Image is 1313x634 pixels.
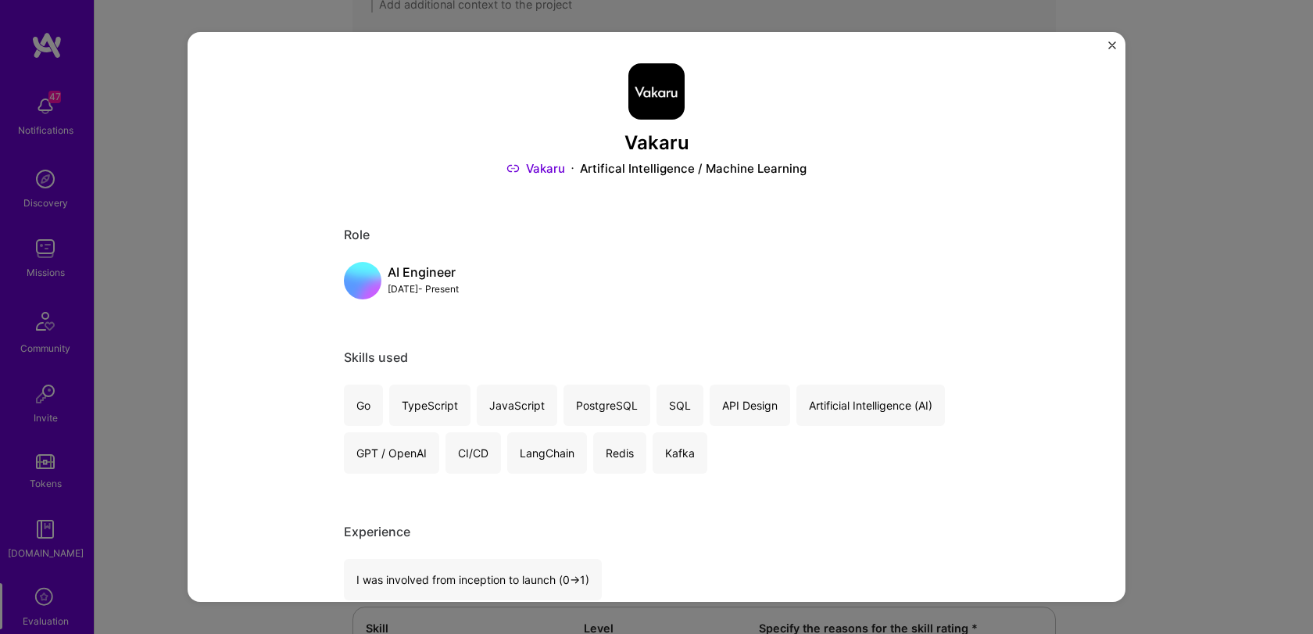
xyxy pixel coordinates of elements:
[710,385,790,426] div: API Design
[344,559,602,600] div: I was involved from inception to launch (0 -> 1)
[388,281,459,297] div: [DATE] - Present
[628,63,685,120] img: Company logo
[344,227,969,243] div: Role
[344,385,383,426] div: Go
[506,160,565,177] a: Vakaru
[389,385,470,426] div: TypeScript
[593,432,646,474] div: Redis
[344,524,969,540] div: Experience
[656,385,703,426] div: SQL
[796,385,945,426] div: Artificial Intelligence (AI)
[388,264,459,281] div: AI Engineer
[506,160,520,177] img: Link
[1108,41,1116,58] button: Close
[477,385,557,426] div: JavaScript
[344,432,439,474] div: GPT / OpenAI
[507,432,587,474] div: LangChain
[344,132,969,155] h3: Vakaru
[571,160,574,177] img: Dot
[653,432,707,474] div: Kafka
[344,349,969,366] div: Skills used
[563,385,650,426] div: PostgreSQL
[580,160,807,177] div: Artifical Intelligence / Machine Learning
[344,262,381,299] img: placeholder.5677c315.png
[445,432,501,474] div: CI/CD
